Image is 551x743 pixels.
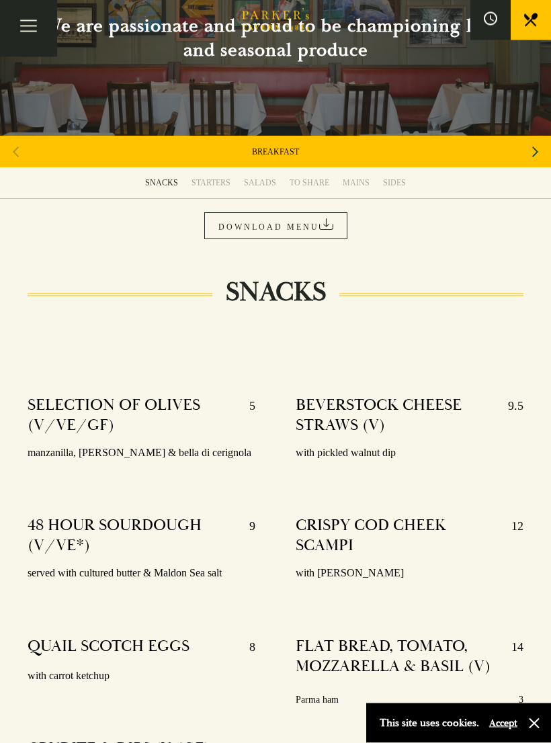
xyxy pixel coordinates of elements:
[296,637,498,677] h4: FLAT BREAD, TOMATO, MOZZARELLA & BASIL (V)
[336,168,376,199] a: MAINS
[296,444,523,464] p: with pickled walnut dip
[145,178,178,189] div: SNACKS
[498,637,523,677] p: 14
[296,564,523,584] p: with [PERSON_NAME]
[236,516,255,556] p: 9
[489,717,517,730] button: Accept
[27,15,524,63] h2: We are passionate and proud to be championing local and seasonal produce
[28,516,236,556] h4: 48 HOUR SOURDOUGH (V/VE*)
[236,396,255,436] p: 5
[296,516,498,556] h4: CRISPY COD CHEEK SCAMPI
[495,396,523,436] p: 9.5
[519,692,523,709] p: 3
[498,516,523,556] p: 12
[236,637,255,658] p: 8
[28,396,236,436] h4: SELECTION OF OLIVES (V/VE/GF)
[212,277,339,309] h2: SNACKS
[283,168,336,199] a: TO SHARE
[252,147,299,158] a: BREAKFAST
[28,667,255,687] p: with carrot ketchup
[28,637,189,658] h4: QUAIL SCOTCH EGGS
[290,178,329,189] div: TO SHARE
[244,178,276,189] div: SALADS
[376,168,413,199] a: SIDES
[296,692,339,709] p: Parma ham
[296,396,495,436] h4: BEVERSTOCK CHEESE STRAWS (V)
[28,564,255,584] p: served with cultured butter & Maldon Sea salt
[343,178,370,189] div: MAINS
[380,713,479,733] p: This site uses cookies.
[383,178,406,189] div: SIDES
[204,213,347,240] a: DOWNLOAD MENU
[527,717,541,730] button: Close and accept
[237,168,283,199] a: SALADS
[185,168,237,199] a: STARTERS
[138,168,185,199] a: SNACKS
[28,444,255,464] p: manzanilla, [PERSON_NAME] & bella di cerignola
[192,178,230,189] div: STARTERS
[526,138,544,167] div: Next slide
